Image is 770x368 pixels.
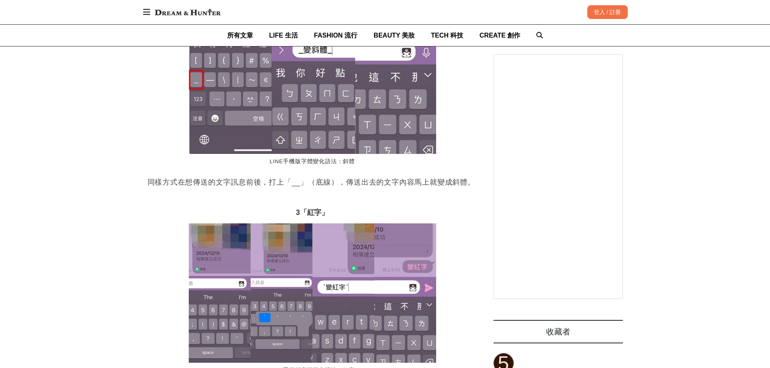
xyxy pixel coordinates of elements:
[314,32,358,39] span: FASHION 流行
[431,32,463,39] span: TECH 科技
[151,5,225,19] img: Dream & Hunter
[314,25,358,46] a: FASHION 流行
[587,5,628,19] div: 登入 / 註冊
[479,25,520,46] a: CREATE 創作
[269,25,298,46] a: LIFE 生活
[189,154,436,170] figcaption: LINE手機版字體變化語法：斜體
[189,223,436,362] img: LINE手機版新功能！字體變紅色、斜體、加粗超實用，怎麼做實際教學示範給你看
[296,208,329,217] strong: 3「紅字」
[431,25,463,46] a: TECH 科技
[373,32,415,39] span: BEAUTY 美妝
[546,327,570,336] span: 收藏者
[227,32,253,39] span: 所有文章
[148,176,477,188] p: 同樣方式在想傳送的文字訊息前後，打上「__」（底線），傳送出去的文字內容馬上就變成斜體。
[189,15,436,154] img: LINE手機版新功能！字體變紅色、斜體、加粗超實用，怎麼做實際教學示範給你看
[479,32,520,39] span: CREATE 創作
[373,25,415,46] a: BEAUTY 美妝
[269,32,298,39] span: LIFE 生活
[227,25,253,46] a: 所有文章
